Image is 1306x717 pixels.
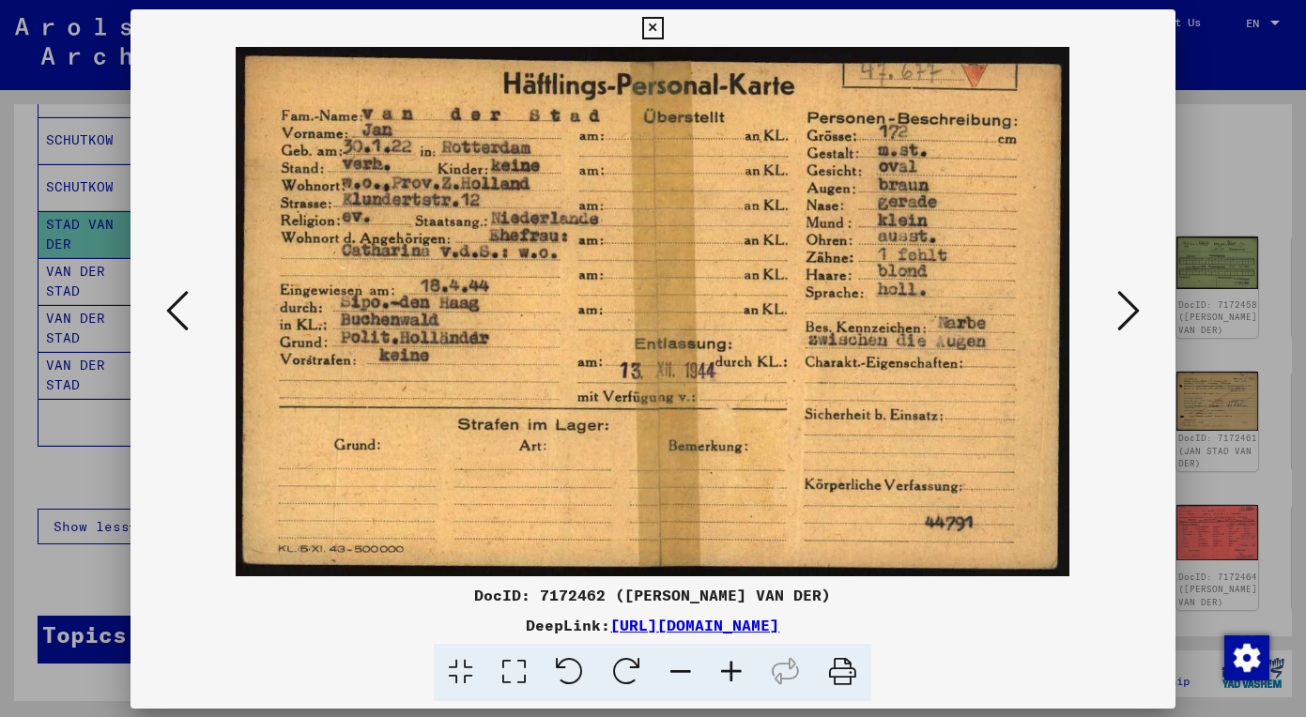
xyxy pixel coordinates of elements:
[1224,635,1269,680] img: Change consent
[194,47,1112,576] img: 001.jpg
[131,584,1175,606] div: DocID: 7172462 ([PERSON_NAME] VAN DER)
[131,614,1175,636] div: DeepLink:
[610,616,779,634] a: [URL][DOMAIN_NAME]
[1223,634,1268,679] div: Change consent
